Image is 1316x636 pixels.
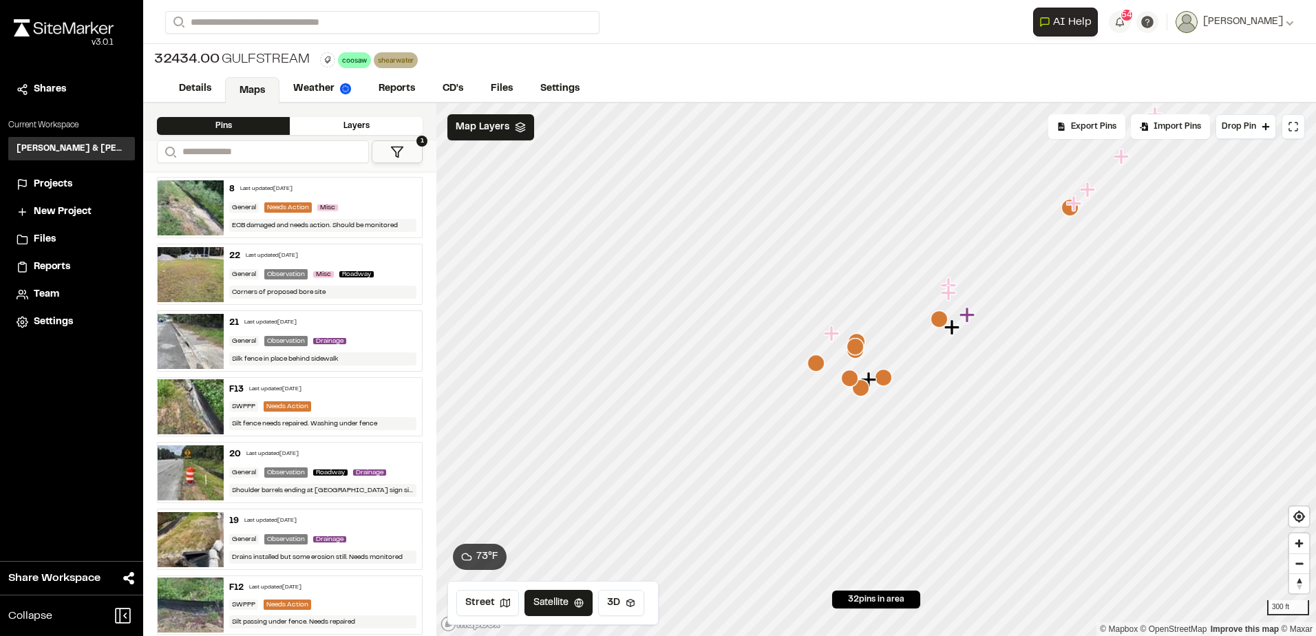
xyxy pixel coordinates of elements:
[875,369,893,387] div: Map marker
[244,319,297,327] div: Last updated [DATE]
[229,317,239,329] div: 21
[246,450,299,458] div: Last updated [DATE]
[17,232,127,247] a: Files
[1222,120,1256,133] span: Drop Pin
[598,590,644,616] button: 3D
[17,259,127,275] a: Reports
[34,177,72,192] span: Projects
[244,517,297,525] div: Last updated [DATE]
[249,385,301,394] div: Last updated [DATE]
[229,286,416,299] div: Corners of proposed bore site
[157,140,182,163] button: Search
[456,590,519,616] button: Street
[229,551,416,564] div: Drains installed but some erosion still. Needs monitored
[229,202,259,213] div: General
[931,310,948,328] div: Map marker
[229,183,235,195] div: 8
[229,600,258,610] div: SWPPP
[1289,533,1309,553] button: Zoom in
[807,354,825,372] div: Map marker
[372,140,423,163] button: 1
[1140,624,1207,634] a: OpenStreetMap
[861,371,879,389] div: Map marker
[441,616,501,632] a: Mapbox logo
[154,50,309,70] div: Gulfstream
[34,259,70,275] span: Reports
[353,469,386,476] span: Drainage
[1033,8,1098,36] button: Open AI Assistant
[158,314,224,369] img: file
[1109,11,1131,33] button: 54
[229,383,244,396] div: F13
[477,76,527,102] a: Files
[34,315,73,330] span: Settings
[158,445,224,500] img: file
[17,82,127,97] a: Shares
[17,142,127,155] h3: [PERSON_NAME] & [PERSON_NAME] Inc.
[313,338,346,344] span: Drainage
[1289,573,1309,593] button: Reset bearing to north
[1289,507,1309,527] span: Find my location
[17,204,127,220] a: New Project
[1131,114,1210,139] div: Import Pins into your project
[14,19,114,36] img: rebrand.png
[313,536,346,542] span: Drainage
[527,76,593,102] a: Settings
[229,582,244,594] div: F12
[847,338,864,356] div: Map marker
[34,232,56,247] span: Files
[158,379,224,434] img: file
[34,287,59,302] span: Team
[1061,199,1079,217] div: Map marker
[944,319,962,337] div: Map marker
[339,271,374,277] span: Roadway
[229,401,258,412] div: SWPPP
[1281,624,1313,634] a: Maxar
[264,467,308,478] div: Observation
[1289,574,1309,593] span: Reset bearing to north
[1121,9,1132,21] span: 54
[229,615,416,628] div: Silt passing under fence. Needs repaired
[453,544,507,570] button: 73°F
[841,370,859,388] div: Map marker
[365,76,429,102] a: Reports
[264,534,308,544] div: Observation
[157,117,290,135] div: Pins
[158,512,224,567] img: file
[313,469,348,476] span: Roadway
[290,117,423,135] div: Layers
[320,52,335,67] button: Edit Tags
[1203,14,1283,30] span: [PERSON_NAME]
[1267,600,1309,615] div: 300 ft
[158,577,224,633] img: file
[229,467,259,478] div: General
[338,52,371,68] div: coosaw
[229,484,416,497] div: Shoulder barrels ending at [GEOGRAPHIC_DATA] sign silt fence in place
[1080,181,1098,199] div: Map marker
[8,119,135,131] p: Current Workspace
[1211,624,1279,634] a: Map feedback
[436,103,1316,636] canvas: Map
[524,590,593,616] button: Satellite
[1100,624,1138,634] a: Mapbox
[264,600,311,610] div: Needs Action
[240,185,293,193] div: Last updated [DATE]
[1289,553,1309,573] button: Zoom out
[8,570,100,586] span: Share Workspace
[264,269,308,279] div: Observation
[8,608,52,624] span: Collapse
[229,417,416,430] div: Silt fence needs repaired. Washing under fence
[17,287,127,302] a: Team
[1154,120,1201,133] span: Import Pins
[1053,14,1092,30] span: AI Help
[1216,114,1276,139] button: Drop Pin
[852,379,870,397] div: Map marker
[374,52,418,68] div: shearwater
[154,50,219,70] span: 32434.00
[848,593,904,606] span: 32 pins in area
[249,584,301,592] div: Last updated [DATE]
[264,202,312,213] div: Needs Action
[34,82,66,97] span: Shares
[848,333,866,351] div: Map marker
[158,247,224,302] img: file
